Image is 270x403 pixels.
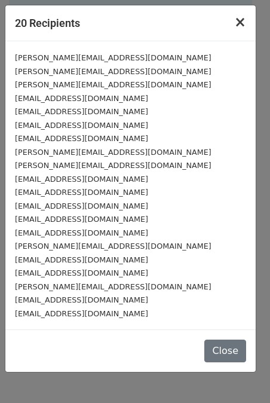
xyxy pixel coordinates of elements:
[15,134,148,143] small: [EMAIL_ADDRESS][DOMAIN_NAME]
[15,161,211,170] small: [PERSON_NAME][EMAIL_ADDRESS][DOMAIN_NAME]
[15,188,148,197] small: [EMAIL_ADDRESS][DOMAIN_NAME]
[15,242,211,251] small: [PERSON_NAME][EMAIL_ADDRESS][DOMAIN_NAME]
[15,282,211,291] small: [PERSON_NAME][EMAIL_ADDRESS][DOMAIN_NAME]
[15,67,211,76] small: [PERSON_NAME][EMAIL_ADDRESS][DOMAIN_NAME]
[15,215,148,224] small: [EMAIL_ADDRESS][DOMAIN_NAME]
[15,148,211,157] small: [PERSON_NAME][EMAIL_ADDRESS][DOMAIN_NAME]
[15,107,148,116] small: [EMAIL_ADDRESS][DOMAIN_NAME]
[15,309,148,318] small: [EMAIL_ADDRESS][DOMAIN_NAME]
[15,94,148,103] small: [EMAIL_ADDRESS][DOMAIN_NAME]
[204,340,246,362] button: Close
[15,15,80,31] h5: 20 Recipients
[15,53,211,62] small: [PERSON_NAME][EMAIL_ADDRESS][DOMAIN_NAME]
[15,175,148,184] small: [EMAIL_ADDRESS][DOMAIN_NAME]
[15,202,148,210] small: [EMAIL_ADDRESS][DOMAIN_NAME]
[15,295,148,304] small: [EMAIL_ADDRESS][DOMAIN_NAME]
[15,80,211,89] small: [PERSON_NAME][EMAIL_ADDRESS][DOMAIN_NAME]
[15,228,148,237] small: [EMAIL_ADDRESS][DOMAIN_NAME]
[15,121,148,130] small: [EMAIL_ADDRESS][DOMAIN_NAME]
[15,255,148,264] small: [EMAIL_ADDRESS][DOMAIN_NAME]
[15,268,148,277] small: [EMAIL_ADDRESS][DOMAIN_NAME]
[225,5,256,39] button: Close
[234,14,246,30] span: ×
